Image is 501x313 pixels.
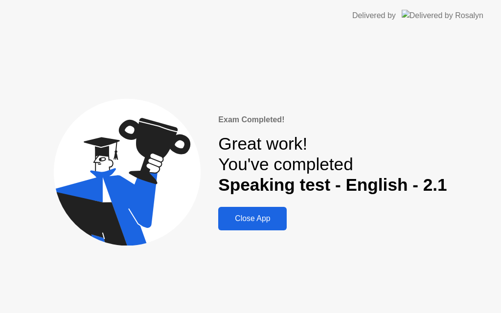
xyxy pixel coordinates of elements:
div: Close App [221,214,284,223]
button: Close App [218,207,287,230]
div: Delivered by [352,10,396,22]
div: Great work! You've completed [218,134,447,196]
div: Exam Completed! [218,114,447,126]
b: Speaking test - English - 2.1 [218,175,447,194]
img: Delivered by Rosalyn [402,10,483,21]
